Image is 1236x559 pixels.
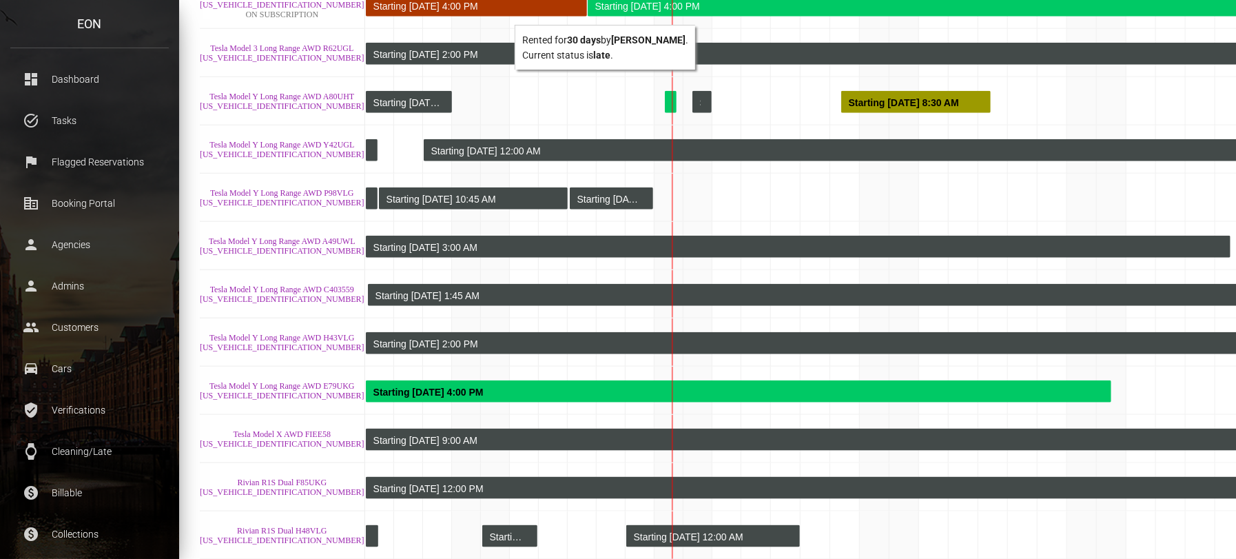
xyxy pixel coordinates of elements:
div: Rented for by . Current status is . [515,25,695,70]
p: Booking Portal [21,193,158,214]
p: Cars [21,358,158,379]
div: Starting [DATE] 12:00 AM [634,526,789,548]
td: Tesla Model Y Long Range AWD C403559 7SAYGDEE1NF386871 [200,270,365,318]
a: Rivian R1S Dual F85UKG [US_VEHICLE_IDENTIFICATION_NUMBER] [200,478,364,497]
div: Rented for 16 hours by Admin Block . Current status is rental . [692,91,712,113]
a: Tesla Model Y Long Range AWD E79UKG [US_VEHICLE_IDENTIFICATION_NUMBER] [200,381,364,400]
div: Rented for 1 day by Admin Block . Current status is rental . [366,525,378,547]
td: Tesla Model Y Long Range AWD E79UKG 7SAYGDEE5PF612994 [200,367,365,415]
td: Tesla Model 3 Long Range AWD R62UGL 5YJ3E1EB0NF244061 [200,29,365,77]
p: Verifications [21,400,158,420]
p: Agencies [21,234,158,255]
strong: Starting [DATE] 8:30 AM [849,97,959,108]
div: Rented for 29 days, 20 hours by Jared Rodman . Current status is rental . [366,380,1111,403]
p: Flagged Reservations [21,152,158,172]
div: Starting [DATE] 7:00 AM [700,92,701,114]
b: 30 days [567,34,601,45]
a: Tesla Model Y Long Range AWD A49UWL [US_VEHICLE_IDENTIFICATION_NUMBER] [200,236,364,256]
a: flag Flagged Reservations [10,145,169,179]
strong: Starting [DATE] 4:00 PM [373,387,484,398]
a: paid Billable [10,476,169,510]
p: Admins [21,276,158,296]
a: watch Cleaning/Late [10,434,169,469]
p: Cleaning/Late [21,441,158,462]
div: Starting [DATE] 3:00 AM [373,236,1219,258]
a: Tesla Model Y Long Range AWD P98VLG [US_VEHICLE_IDENTIFICATION_NUMBER] [200,188,364,207]
p: Dashboard [21,69,158,90]
div: Starting [DATE] 1:00 AM [577,188,642,210]
p: Tasks [21,110,158,131]
div: Rented for 6 days, 13 hours by Admin Block . Current status is rental . [379,187,568,210]
p: Collections [21,524,158,545]
td: Tesla Model X AWD FIEE58 7SAXCDE51NF341887 [200,415,365,463]
b: late [593,50,610,61]
a: people Customers [10,310,169,345]
a: drive_eta Cars [10,352,169,386]
a: Rivian R1S Dual H48VLG [US_VEHICLE_IDENTIFICATION_NUMBER] [200,526,364,545]
div: Starting [DATE] 12:45 AM [490,526,526,548]
div: Rented for 7 days, 2 hours by Admin Block . Current status is rental . [366,91,452,113]
div: Rented for 7 days, 21 hours by Admin Block . Current status is rental . [366,187,378,210]
div: Starting [DATE] 10:45 AM [387,188,557,210]
p: Billable [21,482,158,503]
a: Tesla Model Y Long Range AWD H43VLG [US_VEHICLE_IDENTIFICATION_NUMBER] [200,333,364,352]
div: Rented for 1 day, 22 hours by Admin Block . Current status is rental . [482,525,537,547]
p: Customers [21,317,158,338]
td: Tesla Model Y Long Range AWD Y42UGL 7SAYGDEE0PA187214 [200,125,365,174]
td: Rivian R1S Dual F85UKG 7PDSGBBA1PN028367 [200,463,365,511]
a: Tesla Model X AWD FIEE58 [US_VEHICLE_IDENTIFICATION_NUMBER] [200,429,364,449]
a: verified_user Verifications [10,393,169,427]
a: person Agencies [10,227,169,262]
div: Rented for 5 days, 1 hours by Guan Wang . Current status is verified . [841,91,991,113]
a: Tesla Model 3 Long Range AWD R62UGL [US_VEHICLE_IDENTIFICATION_NUMBER] [200,43,364,63]
a: Tesla Model Y Long Range AWD Y42UGL [US_VEHICLE_IDENTIFICATION_NUMBER] [200,140,364,159]
a: paid Collections [10,517,169,551]
div: Rented for 8 days, 22 hours by Admin Block . Current status is rental . [366,139,378,161]
a: Tesla Model Y Long Range AWD A80UHT [US_VEHICLE_IDENTIFICATION_NUMBER] [200,92,364,111]
a: corporate_fare Booking Portal [10,186,169,221]
td: Tesla Model Y Long Range AWD A49UWL 7SAYGDEE7NF386423 [200,222,365,270]
div: Rented for 2 days, 21 hours by Admin Block . Current status is rental . [570,187,653,210]
div: Rented for 10 hours by justin katz . Current status is rental . [665,91,677,113]
td: Tesla Model Y Long Range AWD P98VLG 7SAYGDEE5PF617385 [200,174,365,222]
span: ON SUBSCRIPTION [245,10,318,19]
div: Rented for 59 days, 9 hours by Admin Block . Current status is rental . [366,236,1230,258]
b: [PERSON_NAME] [611,34,686,45]
div: Rented for 5 days, 23 hours by Admin Block . Current status is rental . [626,525,800,547]
a: person Admins [10,269,169,303]
a: task_alt Tasks [10,103,169,138]
a: Tesla Model Y Long Range AWD C403559 [US_VEHICLE_IDENTIFICATION_NUMBER] [200,285,364,304]
a: dashboard Dashboard [10,62,169,96]
td: Tesla Model Y Long Range AWD A80UHT 7SAYGDEEXPF614207 [200,77,365,125]
td: Tesla Model Y Long Range AWD H43VLG 7SAYGDEE2PA208242 [200,318,365,367]
div: Starting [DATE] 9:15 PM [373,92,441,114]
